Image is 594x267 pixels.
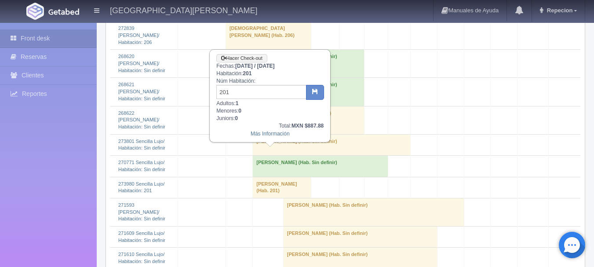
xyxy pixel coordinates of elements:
a: 271593 [PERSON_NAME]/Habitación: Sin definir [118,202,165,221]
td: [PERSON_NAME] (Hab. Sin definir) [283,198,464,226]
a: Más Información [251,131,290,137]
a: 273980 Sencilla Lujo/Habitación: 201 [118,181,164,194]
b: 0 [235,115,238,121]
a: 271609 Sencilla Lujo/Habitación: Sin definir [118,230,165,243]
img: Getabed [48,8,79,15]
b: 201 [243,70,251,77]
div: Fechas: Habitación: Núm Habitación: Adultos: Menores: Juniors: [210,50,330,141]
td: [PERSON_NAME] (Hab. Sin definir) [253,134,411,155]
a: 268620 [PERSON_NAME]/Habitación: Sin definir [118,54,165,73]
a: 270771 Sencilla Lujo/Habitación: Sin definir [118,160,165,172]
td: [PERSON_NAME] (Hab. Sin definir) [283,227,437,248]
a: 272839 [PERSON_NAME]/Habitación: 206 [118,26,160,44]
b: 0 [238,108,241,114]
a: Hacer Check-out [216,54,267,62]
div: Total: [216,122,324,130]
span: Repecion [545,7,573,14]
td: [PERSON_NAME] (Hab. Sin definir) [253,156,388,177]
a: 268621 [PERSON_NAME]/Habitación: Sin definir [118,82,165,101]
b: 1 [236,100,239,106]
b: MXN $887.88 [292,123,324,129]
td: [PERSON_NAME] (Hab. 201) [253,177,311,198]
a: 268622 [PERSON_NAME]/Habitación: Sin definir [118,110,165,129]
a: 271610 Sencilla Lujo/Habitación: Sin definir [118,252,165,264]
b: [DATE] / [DATE] [235,63,275,69]
h4: [GEOGRAPHIC_DATA][PERSON_NAME] [110,4,257,15]
input: Sin definir [216,85,306,99]
td: [DEMOGRAPHIC_DATA][PERSON_NAME] (Hab. 206) [226,22,311,50]
a: 273801 Sencilla Lujo/Habitación: Sin definir [118,139,165,151]
img: Getabed [26,3,44,20]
